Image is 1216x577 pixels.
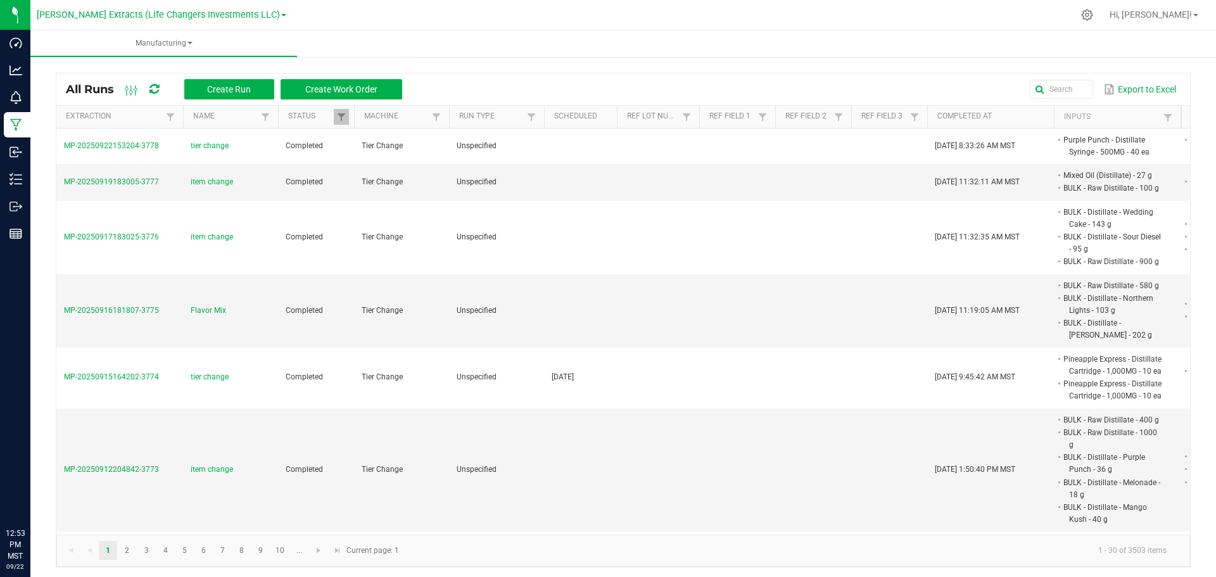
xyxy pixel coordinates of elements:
[627,111,678,122] a: Ref Lot NumberSortable
[407,540,1177,561] kendo-pager-info: 1 - 30 of 3503 items
[362,372,403,381] span: Tier Change
[1061,279,1162,292] li: BULK - Raw Distillate - 580 g
[362,141,403,150] span: Tier Change
[1061,255,1162,268] li: BULK - Raw Distillate - 900 g
[362,177,403,186] span: Tier Change
[286,141,323,150] span: Completed
[64,232,159,241] span: MP-20250917183025-3776
[191,371,229,383] span: tier change
[207,84,251,94] span: Create Run
[191,140,229,152] span: tier change
[288,111,333,122] a: StatusSortable
[552,372,574,381] span: [DATE]
[286,306,323,315] span: Completed
[9,91,22,104] inline-svg: Monitoring
[286,465,323,474] span: Completed
[251,541,270,560] a: Page 9
[328,541,346,560] a: Go to the last page
[232,541,251,560] a: Page 8
[184,79,274,99] button: Create Run
[362,465,403,474] span: Tier Change
[64,177,159,186] span: MP-20250919183005-3777
[9,64,22,77] inline-svg: Analytics
[459,111,523,122] a: Run TypeSortable
[66,111,162,122] a: ExtractionSortable
[64,465,159,474] span: MP-20250912204842-3773
[281,79,402,99] button: Create Work Order
[1061,353,1162,377] li: Pineapple Express - Distillate Cartridge - 1,000MG - 10 ea
[1160,110,1175,125] a: Filter
[755,109,770,125] a: Filter
[286,177,323,186] span: Completed
[935,177,1020,186] span: [DATE] 11:32:11 AM MST
[457,465,497,474] span: Unspecified
[1061,182,1162,194] li: BULK - Raw Distillate - 100 g
[258,109,273,125] a: Filter
[286,372,323,381] span: Completed
[935,141,1015,150] span: [DATE] 8:33:26 AM MST
[64,306,159,315] span: MP-20250916181807-3775
[9,146,22,158] inline-svg: Inbound
[332,545,343,555] span: Go to the last page
[99,541,117,560] a: Page 1
[213,541,232,560] a: Page 7
[286,232,323,241] span: Completed
[305,84,377,94] span: Create Work Order
[290,541,308,560] a: Page 11
[1101,79,1179,100] button: Export to Excel
[935,306,1020,315] span: [DATE] 11:19:05 AM MST
[9,118,22,131] inline-svg: Manufacturing
[37,474,53,489] iframe: Resource center unread badge
[861,111,906,122] a: Ref Field 3Sortable
[334,109,349,125] a: Filter
[907,109,922,125] a: Filter
[935,465,1015,474] span: [DATE] 1:50:40 PM MST
[30,30,297,57] a: Manufacturing
[1061,231,1162,255] li: BULK - Distillate - Sour Diesel - 95 g
[1061,476,1162,501] li: BULK - Distillate - Melonade - 18 g
[1061,377,1162,402] li: Pineapple Express - Distillate Cartridge - 1,000MG - 10 ea
[310,541,328,560] a: Go to the next page
[137,541,156,560] a: Page 3
[1061,414,1162,426] li: BULK - Raw Distillate - 400 g
[191,176,233,188] span: item change
[30,38,297,49] span: Manufacturing
[457,141,497,150] span: Unspecified
[9,37,22,49] inline-svg: Dashboard
[554,111,612,122] a: ScheduledSortable
[37,10,280,20] span: [PERSON_NAME] Extracts (Life Changers Investments LLC)
[1061,451,1162,476] li: BULK - Distillate - Purple Punch - 36 g
[9,200,22,213] inline-svg: Outbound
[64,141,159,150] span: MP-20250922153204-3778
[156,541,175,560] a: Page 4
[313,545,324,555] span: Go to the next page
[1079,9,1095,21] div: Manage settings
[364,111,428,122] a: MachineSortable
[679,109,694,125] a: Filter
[524,109,539,125] a: Filter
[457,306,497,315] span: Unspecified
[709,111,754,122] a: Ref Field 1Sortable
[457,232,497,241] span: Unspecified
[457,372,497,381] span: Unspecified
[831,109,846,125] a: Filter
[66,79,412,100] div: All Runs
[785,111,830,122] a: Ref Field 2Sortable
[9,227,22,240] inline-svg: Reports
[1110,10,1192,20] span: Hi, [PERSON_NAME]!
[1061,317,1162,341] li: BULK - Distillate - [PERSON_NAME] - 202 g
[163,109,178,125] a: Filter
[193,111,257,122] a: NameSortable
[935,372,1015,381] span: [DATE] 9:45:42 AM MST
[935,232,1020,241] span: [DATE] 11:32:35 AM MST
[1061,292,1162,317] li: BULK - Distillate - Northern Lights - 103 g
[1061,426,1162,451] li: BULK - Raw Distillate - 1000 g
[175,541,194,560] a: Page 5
[271,541,289,560] a: Page 10
[1061,169,1162,182] li: Mixed Oil (Distillate) - 27 g
[1061,501,1162,526] li: BULK - Distillate - Mango Kush - 40 g
[194,541,213,560] a: Page 6
[1030,80,1093,99] input: Search
[1061,206,1162,231] li: BULK - Distillate - Wedding Cake - 143 g
[64,372,159,381] span: MP-20250915164202-3774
